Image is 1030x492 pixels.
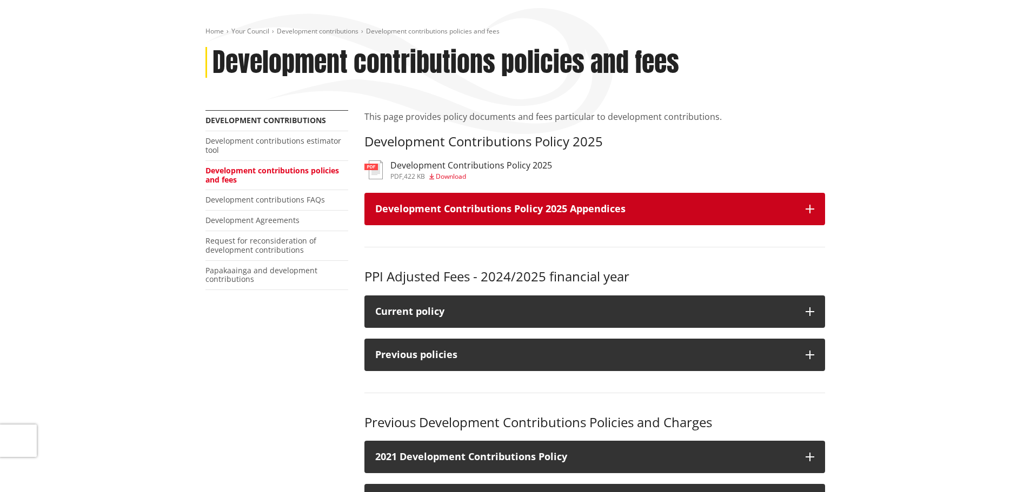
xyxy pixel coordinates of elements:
[364,339,825,371] button: Previous policies
[390,172,402,181] span: pdf
[205,115,326,125] a: Development contributions
[212,47,679,78] h1: Development contributions policies and fees
[205,215,300,225] a: Development Agreements
[364,415,825,430] h3: Previous Development Contributions Policies and Charges
[205,165,339,185] a: Development contributions policies and fees
[205,27,825,36] nav: breadcrumb
[364,110,825,123] p: This page provides policy documents and fees particular to development contributions.
[980,447,1019,486] iframe: Messenger Launcher
[436,172,466,181] span: Download
[364,193,825,225] button: Development Contributions Policy 2025 Appendices
[390,160,552,171] h3: Development Contributions Policy 2025
[205,194,325,205] a: Development contributions FAQs
[364,441,825,473] button: 2021 Development Contributions Policy
[205,265,317,285] a: Papakaainga and development contributions
[375,349,795,360] div: Previous policies
[364,160,383,179] img: document-pdf.svg
[364,134,825,150] h3: Development Contributions Policy 2025
[375,306,795,317] div: Current policy
[375,451,795,462] h3: 2021 Development Contributions Policy
[375,204,795,214] h3: Development Contributions Policy 2025 Appendices
[366,26,500,36] span: Development contributions policies and fees
[364,269,825,285] h3: PPI Adjusted Fees - 2024/2025 financial year
[404,172,425,181] span: 422 KB
[364,160,552,180] a: Development Contributions Policy 2025 pdf,422 KB Download
[205,136,341,155] a: Development contributions estimator tool
[205,26,224,36] a: Home
[205,235,316,255] a: Request for reconsideration of development contributions
[364,295,825,328] button: Current policy
[390,173,552,180] div: ,
[277,26,358,36] a: Development contributions
[231,26,269,36] a: Your Council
